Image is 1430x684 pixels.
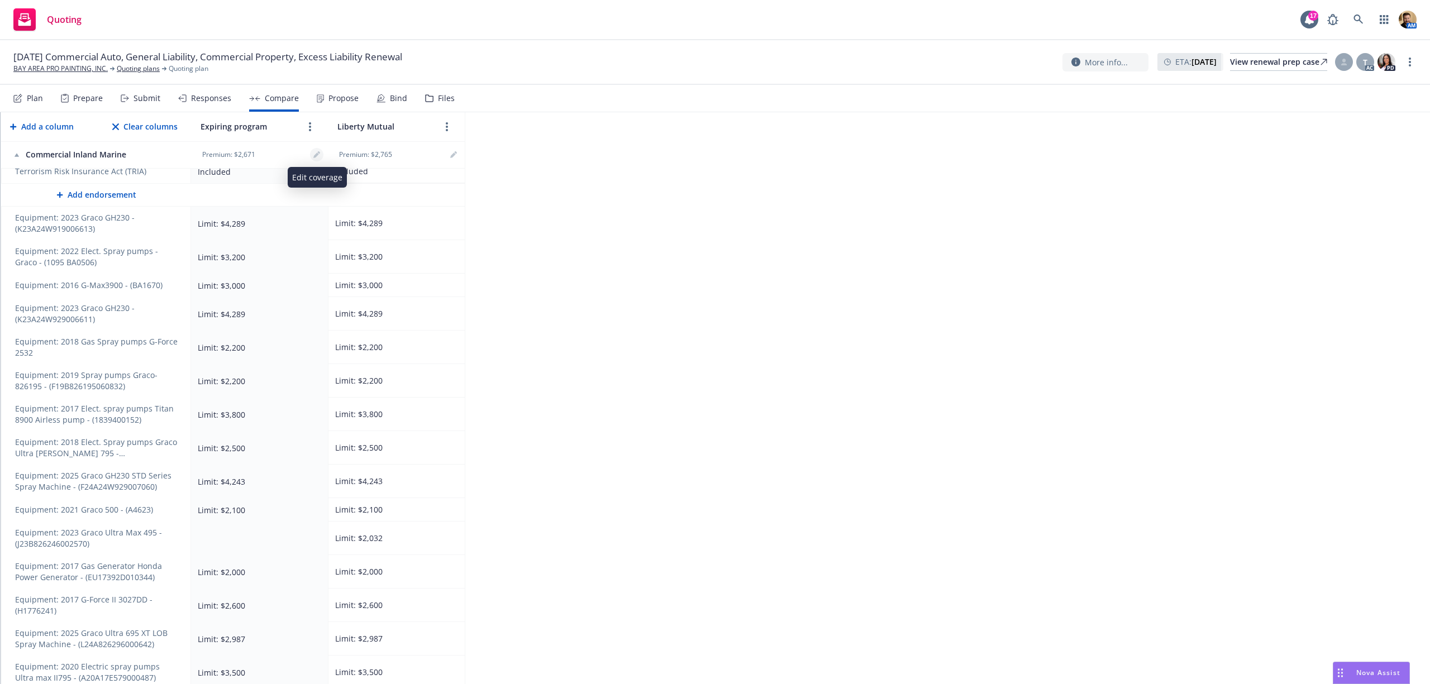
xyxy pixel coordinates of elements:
[1333,662,1410,684] button: Nova Assist
[198,600,317,611] div: Limit: $2,600
[15,594,179,616] span: Equipment: 2017 G-Force II 3027DD - (H1776241)
[1322,8,1344,31] a: Report a Bug
[335,279,454,291] div: Limit: $3,000
[335,251,454,262] div: Limit: $3,200
[15,437,179,459] span: Equipment: 2018 Elect. Spray pumps Graco Ultra [PERSON_NAME] 795 - (D18A16W896000630)
[15,561,179,583] span: Equipment: 2017 Gas Generator Honda Power Generator - (EU17392D010344)
[15,504,179,515] span: Equipment: 2021 Graco 500 - (A4623)
[169,64,208,74] span: Quoting plan
[198,633,317,645] div: Limit: $2,987
[198,308,317,320] div: Limit: $4,289
[198,667,317,678] div: Limit: $3,500
[9,4,86,35] a: Quoting
[1191,56,1217,67] strong: [DATE]
[1373,8,1395,31] a: Switch app
[1356,668,1400,677] span: Nova Assist
[198,166,317,178] div: Included
[335,308,454,319] div: Limit: $4,289
[440,120,454,133] a: more
[1062,53,1148,71] button: More info...
[117,64,160,74] a: Quoting plans
[438,94,455,103] div: Files
[335,408,454,420] div: Limit: $3,800
[15,370,179,392] span: Equipment: 2019 Spray pumps Graco-826195 - (F19B826195060832)
[447,148,460,161] a: editPencil
[198,218,317,229] div: Limit: $4,289
[1,184,191,206] button: Add endorsement
[1363,56,1367,68] span: T
[335,504,454,515] div: Limit: $2,100
[1230,54,1327,70] div: View renewal prep case
[310,148,323,161] a: editPencil
[1308,11,1318,21] div: 17
[15,661,179,683] span: Equipment: 2020 Electric spray pumps Ultra max II795 - (A20A17E579000487)
[15,527,179,549] span: Equipment: 2023 Graco Ultra Max 495 - (J23B826246002570)
[15,336,179,358] span: Equipment: 2018 Gas Spray pumps G-Force 2532
[73,94,103,103] div: Prepare
[335,666,454,678] div: Limit: $3,500
[15,166,179,177] span: Terrorism Risk Insurance Act (TRIA)
[13,64,108,74] a: BAY AREA PRO PAINTING, INC.
[335,532,454,544] div: Limit: $2,032
[8,116,76,138] button: Add a column
[15,628,179,650] span: Equipment: 2025 Graco Ultra 695 XT LOB Spray Machine - (L24A826296000642)
[198,342,317,353] div: Limit: $2,200
[198,504,317,516] div: Limit: $2,100
[198,251,317,263] div: Limit: $3,200
[1347,8,1370,31] a: Search
[198,409,317,420] div: Limit: $3,800
[335,118,436,135] input: Liberty Mutual
[335,633,454,644] div: Limit: $2,987
[1230,53,1327,71] a: View renewal prep case
[335,375,454,386] div: Limit: $2,200
[196,150,262,159] div: Premium: $2,671
[303,120,317,133] a: more
[265,94,299,103] div: Compare
[328,94,359,103] div: Propose
[335,599,454,611] div: Limit: $2,600
[13,50,402,64] span: [DATE] Commercial Auto, General Liability, Commercial Property, Excess Liability Renewal
[335,442,454,453] div: Limit: $2,500
[15,470,179,492] span: Equipment: 2025 Graco GH230 STD Series Spray Machine - (F24A24W929007060)
[335,217,454,229] div: Limit: $4,289
[335,475,454,487] div: Limit: $4,243
[15,403,179,425] span: Equipment: 2017 Elect. spray pumps Titan 8900 Airless pump - (1839400152)
[198,118,299,135] input: Expiring program
[198,442,317,454] div: Limit: $2,500
[1377,53,1395,71] img: photo
[1399,11,1417,28] img: photo
[134,94,160,103] div: Submit
[1085,56,1128,68] span: More info...
[198,566,317,578] div: Limit: $2,000
[110,116,180,138] button: Clear columns
[15,280,179,291] span: Equipment: 2016 G-Max3900 - (BA1670)
[15,246,179,268] span: Equipment: 2022 Elect. Spray pumps - Graco - (1095 BA0506)
[15,149,180,160] div: Commercial Inland Marine
[335,566,454,577] div: Limit: $2,000
[1403,55,1417,69] a: more
[198,476,317,487] div: Limit: $4,243
[335,341,454,353] div: Limit: $2,200
[332,150,399,159] div: Premium: $2,765
[1333,662,1347,683] div: Drag to move
[198,280,317,291] div: Limit: $3,000
[335,165,454,177] div: Included
[47,15,82,24] span: Quoting
[15,212,179,235] span: Equipment: 2023 Graco GH230 - (K23A24W919006613)
[1175,56,1217,68] span: ETA :
[27,94,43,103] div: Plan
[390,94,407,103] div: Bind
[15,303,179,325] span: Equipment: 2023 Graco GH230 - (K23A24W929006611)
[198,375,317,387] div: Limit: $2,200
[191,94,231,103] div: Responses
